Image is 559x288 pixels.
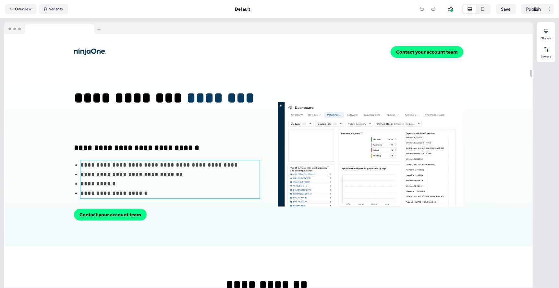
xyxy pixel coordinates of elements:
button: Layers [537,44,555,58]
button: Save [496,4,516,14]
button: Contact your account team [74,209,147,220]
div: Contact your account team [74,209,260,220]
button: Variants [39,4,68,14]
button: Overview [5,4,37,14]
button: Contact your account team [391,46,463,58]
img: Image [278,88,463,220]
img: Browser topbar [4,22,104,34]
button: Styles [537,26,555,40]
button: Publish [521,4,545,14]
div: Default [235,6,250,12]
div: Contact your account team [271,46,463,58]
